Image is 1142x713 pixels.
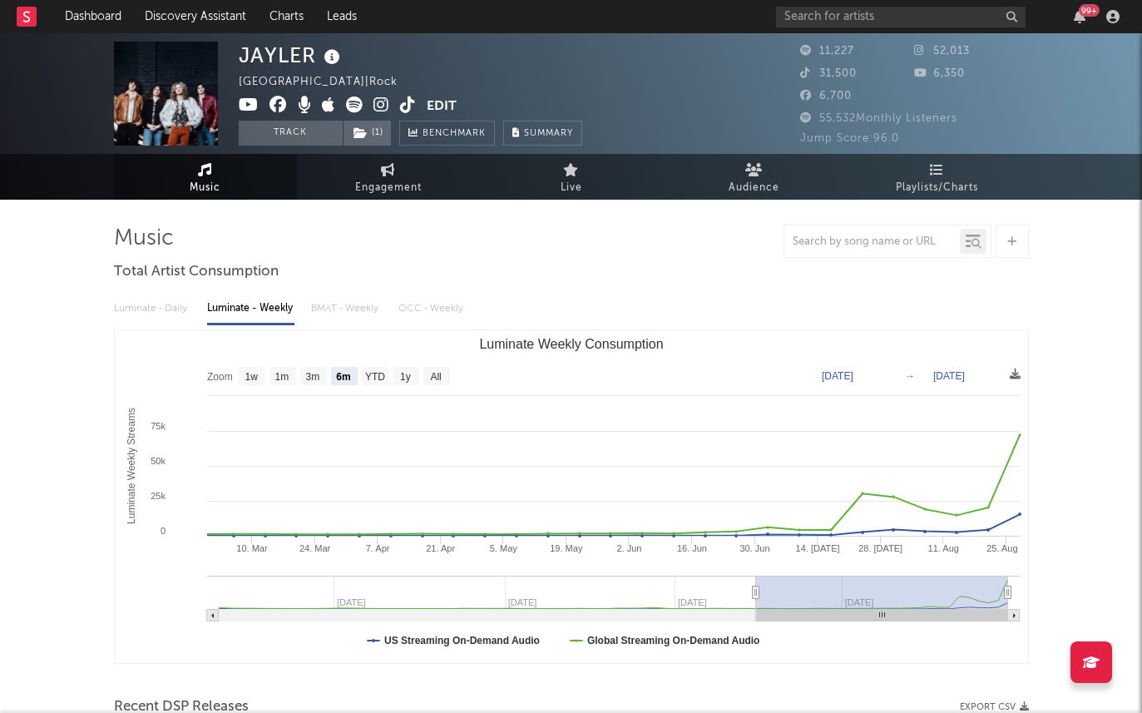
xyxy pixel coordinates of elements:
[800,46,854,57] span: 11,227
[795,543,839,553] text: 14. [DATE]
[933,370,965,382] text: [DATE]
[914,46,970,57] span: 52,013
[423,124,486,144] span: Benchmark
[524,129,573,138] span: Summary
[114,262,279,282] span: Total Artist Consumption
[114,154,297,200] a: Music
[784,235,960,249] input: Search by song name or URL
[297,154,480,200] a: Engagement
[236,543,268,553] text: 10. Mar
[364,371,384,383] text: YTD
[160,526,165,536] text: 0
[663,154,846,200] a: Audience
[1079,4,1100,17] div: 99 +
[729,178,779,198] span: Audience
[299,543,330,553] text: 24. Mar
[822,370,853,382] text: [DATE]
[800,133,899,144] span: Jump Score: 96.0
[800,68,857,79] span: 31,500
[207,295,294,323] div: Luminate - Weekly
[384,635,540,646] text: US Streaming On-Demand Audio
[616,543,641,553] text: 2. Jun
[239,72,417,92] div: [GEOGRAPHIC_DATA] | Rock
[151,491,166,501] text: 25k
[274,371,289,383] text: 1m
[344,121,391,146] button: (1)
[561,178,582,198] span: Live
[480,154,663,200] a: Live
[336,371,350,383] text: 6m
[430,371,441,383] text: All
[1074,10,1085,23] button: 99+
[245,371,258,383] text: 1w
[305,371,319,383] text: 3m
[800,113,957,124] span: 55,532 Monthly Listeners
[905,370,915,382] text: →
[503,121,582,146] button: Summary
[239,121,343,146] button: Track
[207,371,233,383] text: Zoom
[479,337,663,351] text: Luminate Weekly Consumption
[427,97,457,117] button: Edit
[676,543,706,553] text: 16. Jun
[343,121,392,146] span: ( 1 )
[355,178,422,198] span: Engagement
[960,702,1029,712] button: Export CSV
[115,330,1028,663] svg: Luminate Weekly Consumption
[550,543,583,553] text: 19. May
[426,543,455,553] text: 21. Apr
[927,543,958,553] text: 11. Aug
[400,371,411,383] text: 1y
[190,178,220,198] span: Music
[896,178,978,198] span: Playlists/Charts
[125,408,136,524] text: Luminate Weekly Streams
[776,7,1026,27] input: Search for artists
[151,421,166,431] text: 75k
[846,154,1029,200] a: Playlists/Charts
[239,42,344,69] div: JAYLER
[489,543,517,553] text: 5. May
[151,456,166,466] text: 50k
[858,543,902,553] text: 28. [DATE]
[986,543,1017,553] text: 25. Aug
[586,635,759,646] text: Global Streaming On-Demand Audio
[914,68,965,79] span: 6,350
[399,121,495,146] a: Benchmark
[365,543,389,553] text: 7. Apr
[800,91,852,102] span: 6,700
[739,543,769,553] text: 30. Jun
